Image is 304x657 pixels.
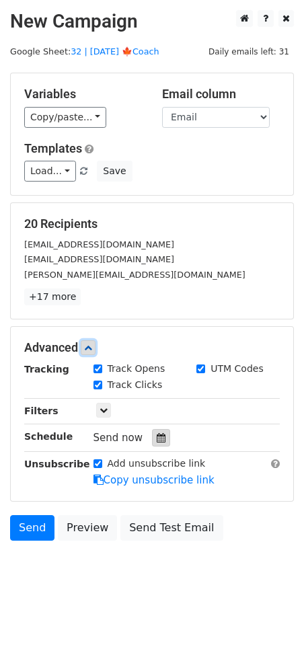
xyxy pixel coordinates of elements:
[24,340,280,355] h5: Advanced
[24,254,174,264] small: [EMAIL_ADDRESS][DOMAIN_NAME]
[24,270,245,280] small: [PERSON_NAME][EMAIL_ADDRESS][DOMAIN_NAME]
[24,431,73,442] strong: Schedule
[24,217,280,231] h5: 20 Recipients
[93,432,143,444] span: Send now
[10,10,294,33] h2: New Campaign
[58,515,117,541] a: Preview
[108,378,163,392] label: Track Clicks
[24,364,69,375] strong: Tracking
[10,515,54,541] a: Send
[93,474,215,486] a: Copy unsubscribe link
[24,87,142,102] h5: Variables
[24,239,174,249] small: [EMAIL_ADDRESS][DOMAIN_NAME]
[24,141,82,155] a: Templates
[24,107,106,128] a: Copy/paste...
[162,87,280,102] h5: Email column
[24,288,81,305] a: +17 more
[24,405,59,416] strong: Filters
[108,362,165,376] label: Track Opens
[10,46,159,56] small: Google Sheet:
[24,161,76,182] a: Load...
[97,161,132,182] button: Save
[71,46,159,56] a: 32 | [DATE] 🍁Coach
[204,46,294,56] a: Daily emails left: 31
[24,459,90,469] strong: Unsubscribe
[108,457,206,471] label: Add unsubscribe link
[204,44,294,59] span: Daily emails left: 31
[237,592,304,657] iframe: Chat Widget
[120,515,223,541] a: Send Test Email
[211,362,263,376] label: UTM Codes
